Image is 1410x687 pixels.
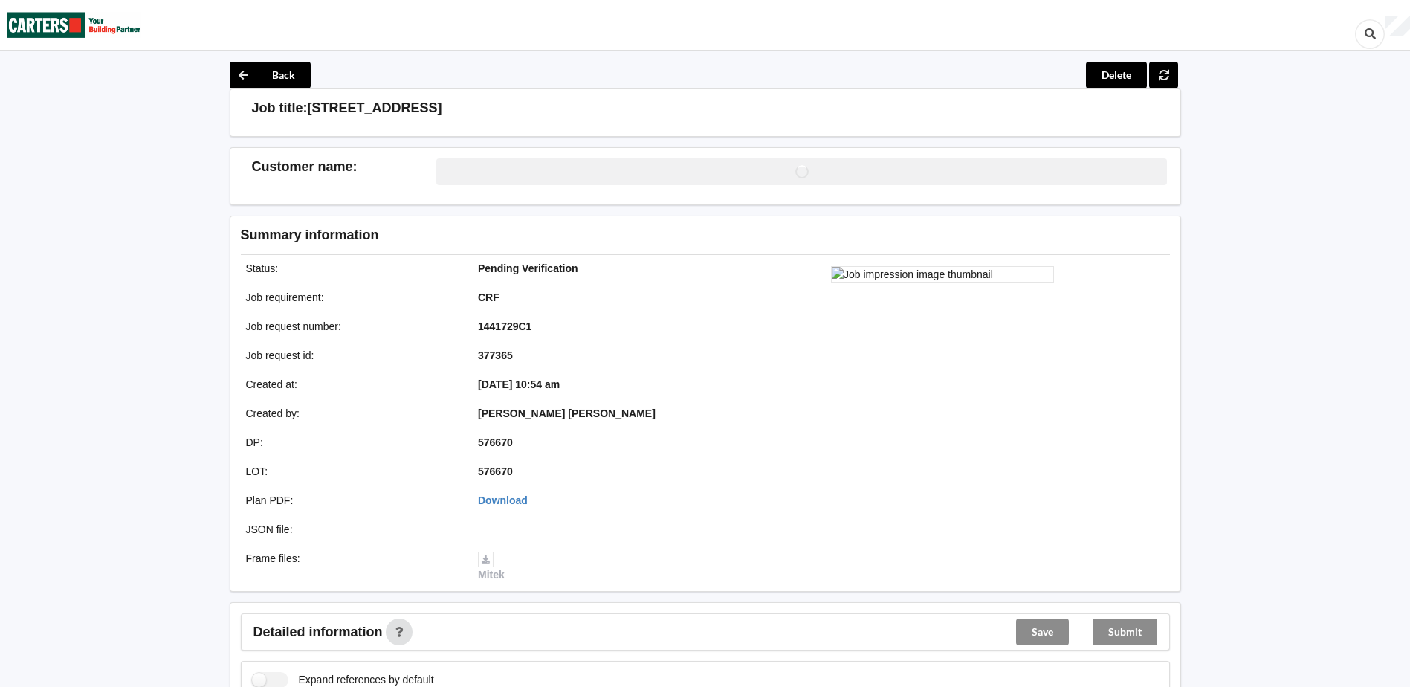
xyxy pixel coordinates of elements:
[478,320,531,332] b: 1441729C1
[253,625,383,639] span: Detailed information
[831,266,1054,283] img: Job impression image thumbnail
[478,349,513,361] b: 377365
[236,435,468,450] div: DP :
[236,406,468,421] div: Created by :
[478,378,560,390] b: [DATE] 10:54 am
[236,493,468,508] div: Plan PDF :
[478,262,578,274] b: Pending Verification
[478,552,505,581] a: Mitek
[478,465,513,477] b: 576670
[7,1,141,49] img: Carters
[478,291,499,303] b: CRF
[236,377,468,392] div: Created at :
[236,348,468,363] div: Job request id :
[241,227,933,244] h3: Summary information
[252,100,308,117] h3: Job title:
[478,436,513,448] b: 576670
[236,464,468,479] div: LOT :
[236,319,468,334] div: Job request number :
[236,290,468,305] div: Job requirement :
[230,62,311,88] button: Back
[236,522,468,537] div: JSON file :
[252,158,437,175] h3: Customer name :
[308,100,442,117] h3: [STREET_ADDRESS]
[1086,62,1147,88] button: Delete
[478,494,528,506] a: Download
[1385,16,1410,36] div: User Profile
[236,261,468,276] div: Status :
[478,407,656,419] b: [PERSON_NAME] [PERSON_NAME]
[236,551,468,582] div: Frame files :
